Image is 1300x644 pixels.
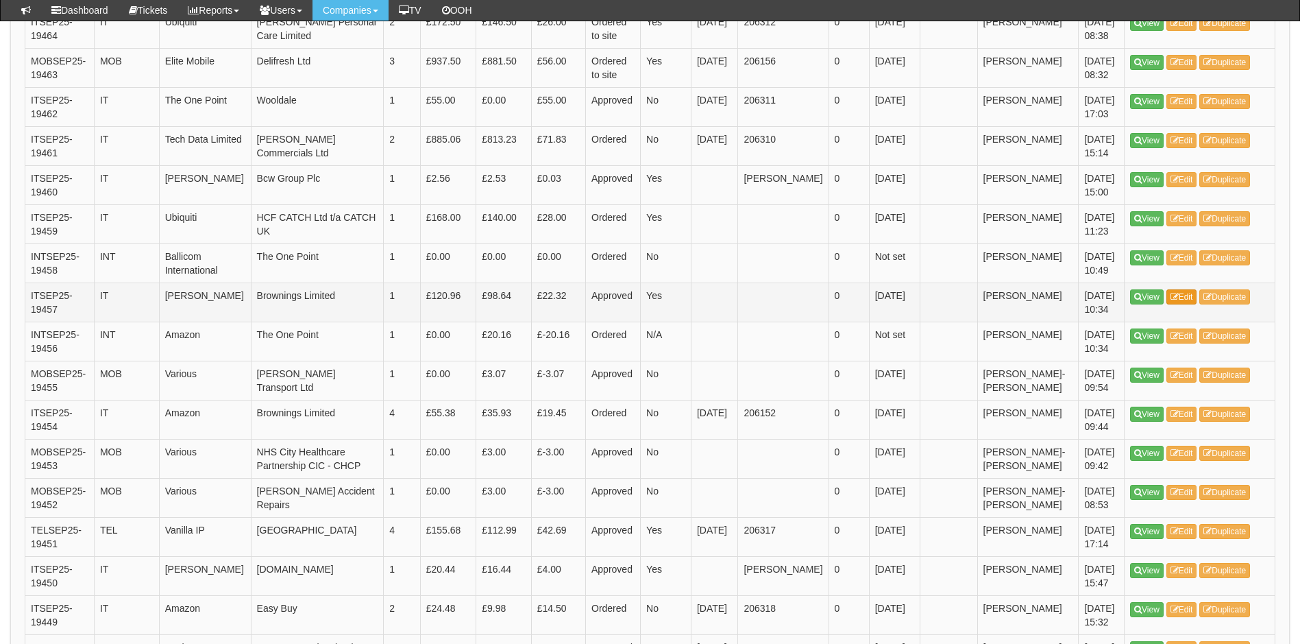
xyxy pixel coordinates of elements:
td: [DATE] 15:47 [1079,557,1125,596]
a: Edit [1166,407,1197,422]
a: Duplicate [1199,368,1250,383]
td: IT [94,88,159,127]
td: £28.00 [531,205,585,244]
td: £55.00 [420,88,476,127]
td: The One Point [251,244,384,283]
a: Duplicate [1199,16,1250,31]
a: View [1130,16,1164,31]
a: View [1130,94,1164,109]
td: Not set [869,244,920,283]
td: Ordered [586,205,641,244]
td: [PERSON_NAME]-[PERSON_NAME] [977,479,1079,518]
td: 1 [384,479,421,518]
td: Bcw Group Plc [251,166,384,205]
td: [DATE] [691,49,738,88]
td: IT [94,127,159,166]
a: View [1130,485,1164,500]
td: MOBSEP25-19455 [25,361,95,401]
td: No [641,361,691,401]
td: 1 [384,205,421,244]
a: Edit [1166,485,1197,500]
td: Approved [586,88,641,127]
td: [PERSON_NAME] Personal Care Limited [251,10,384,49]
td: 1 [384,283,421,322]
td: [DATE] 08:53 [1079,479,1125,518]
td: Approved [586,518,641,557]
td: [PERSON_NAME] [977,557,1079,596]
td: Yes [641,10,691,49]
td: [PERSON_NAME] [977,401,1079,440]
td: ITSEP25-19454 [25,401,95,440]
td: Delifresh Ltd [251,49,384,88]
td: [DATE] [691,127,738,166]
td: ITSEP25-19459 [25,205,95,244]
td: INT [94,322,159,361]
td: IT [94,401,159,440]
td: 2 [384,127,421,166]
td: £120.96 [420,283,476,322]
td: £885.06 [420,127,476,166]
td: 0 [829,283,869,322]
td: [PERSON_NAME] [977,88,1079,127]
td: 0 [829,518,869,557]
td: [DATE] [869,518,920,557]
td: [DATE] [869,49,920,88]
td: No [641,244,691,283]
td: INTSEP25-19458 [25,244,95,283]
td: £146.50 [476,10,532,49]
a: Edit [1166,55,1197,70]
a: View [1130,329,1164,344]
td: Easy Buy [251,596,384,635]
td: [DATE] [691,518,738,557]
td: [PERSON_NAME] Transport Ltd [251,361,384,401]
td: 1 [384,166,421,205]
td: [PERSON_NAME] [977,166,1079,205]
a: Duplicate [1199,55,1250,70]
td: £0.00 [476,244,532,283]
td: 1 [384,322,421,361]
td: IT [94,596,159,635]
td: 206311 [738,88,829,127]
a: Edit [1166,329,1197,344]
a: View [1130,563,1164,578]
td: 4 [384,401,421,440]
td: [DOMAIN_NAME] [251,557,384,596]
td: Brownings Limited [251,283,384,322]
td: The One Point [159,88,251,127]
a: View [1130,172,1164,187]
a: Edit [1166,211,1197,226]
td: ITSEP25-19461 [25,127,95,166]
td: Yes [641,205,691,244]
td: £9.98 [476,596,532,635]
td: Ubiquiti [159,10,251,49]
td: [DATE] 10:34 [1079,322,1125,361]
td: £3.00 [476,440,532,479]
td: TELSEP25-19451 [25,518,95,557]
td: [DATE] [869,88,920,127]
a: View [1130,602,1164,617]
td: Approved [586,557,641,596]
td: MOBSEP25-19453 [25,440,95,479]
a: Edit [1166,524,1197,539]
td: £19.45 [531,401,585,440]
td: £22.32 [531,283,585,322]
td: 2 [384,596,421,635]
td: ITSEP25-19450 [25,557,95,596]
a: Duplicate [1199,94,1250,109]
td: [DATE] 17:14 [1079,518,1125,557]
td: Yes [641,283,691,322]
td: 1 [384,440,421,479]
td: Ballicom International [159,244,251,283]
td: £55.00 [531,88,585,127]
td: £168.00 [420,205,476,244]
a: View [1130,524,1164,539]
td: 206317 [738,518,829,557]
td: £0.00 [420,361,476,401]
td: [PERSON_NAME] [159,557,251,596]
td: £0.00 [476,88,532,127]
a: Edit [1166,16,1197,31]
a: View [1130,211,1164,226]
td: [PERSON_NAME] [977,10,1079,49]
a: View [1130,250,1164,265]
td: [DATE] [869,557,920,596]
